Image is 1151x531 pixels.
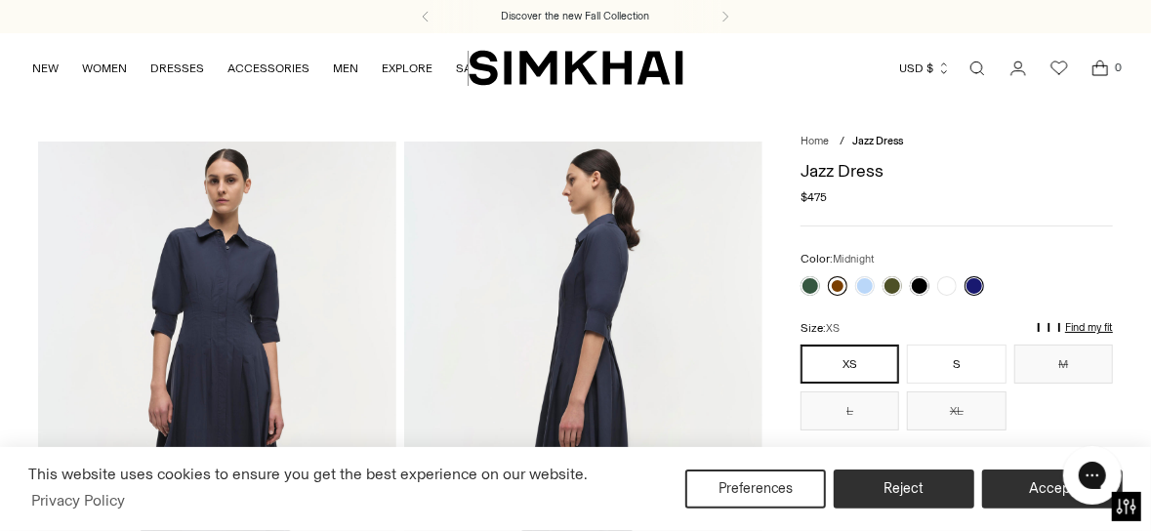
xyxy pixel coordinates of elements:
a: SIMKHAI [469,49,683,87]
iframe: Sign Up via Text for Offers [16,457,196,515]
a: DRESSES [150,47,204,90]
iframe: Gorgias live chat messenger [1053,439,1131,511]
span: 0 [1110,59,1128,76]
button: L [801,391,899,430]
button: USD $ [899,47,951,90]
a: MEN [333,47,358,90]
button: XL [907,391,1006,430]
span: $475 [801,188,827,206]
a: EXPLORE [382,47,432,90]
button: M [1014,345,1113,384]
label: Size: [801,319,840,338]
a: ACCESSORIES [227,47,309,90]
button: Reject [834,470,974,509]
button: Preferences [685,470,826,509]
span: Midnight [833,253,875,265]
span: XS [826,322,840,335]
a: Wishlist [1040,49,1079,88]
h1: Jazz Dress [801,162,1113,180]
button: Accept [982,470,1123,509]
a: Discover the new Fall Collection [502,9,650,24]
nav: breadcrumbs [801,134,1113,150]
button: S [907,345,1006,384]
span: Jazz Dress [852,135,903,147]
label: Color: [801,250,875,268]
a: NEW [32,47,59,90]
a: WOMEN [82,47,127,90]
a: Home [801,135,829,147]
button: XS [801,345,899,384]
span: This website uses cookies to ensure you get the best experience on our website. [28,465,588,483]
a: SALE [456,47,485,90]
a: Open search modal [958,49,997,88]
a: Go to the account page [999,49,1038,88]
a: Open cart modal [1081,49,1120,88]
div: / [840,134,844,150]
